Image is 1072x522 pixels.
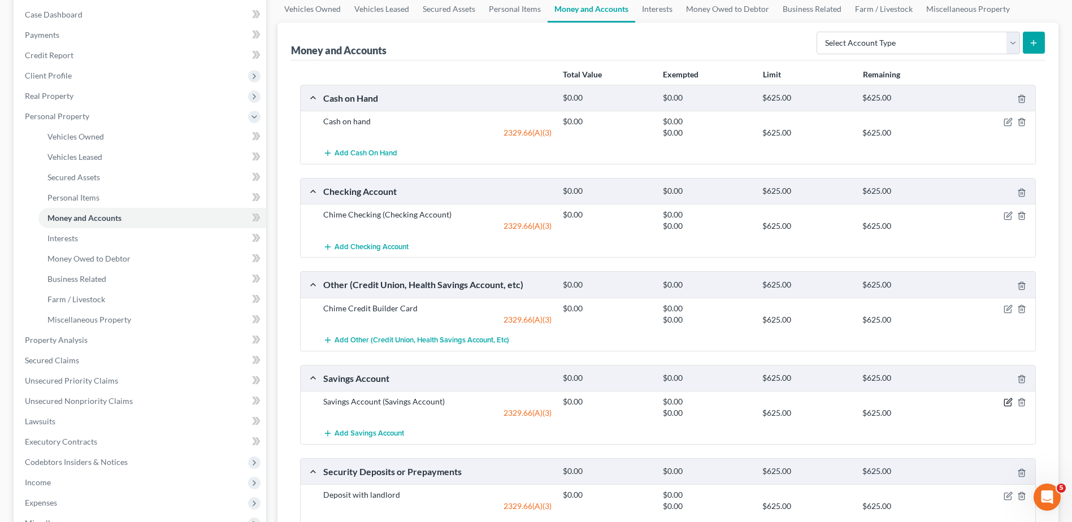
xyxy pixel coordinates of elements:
div: $625.00 [757,466,857,477]
div: $0.00 [657,489,757,501]
span: Interests [47,233,78,243]
a: Secured Claims [16,350,266,371]
span: Client Profile [25,71,72,80]
a: Vehicles Owned [38,127,266,147]
a: Business Related [38,269,266,289]
span: Executory Contracts [25,437,97,446]
span: Property Analysis [25,335,88,345]
span: Add Cash on Hand [335,149,397,158]
a: Case Dashboard [16,5,266,25]
span: Case Dashboard [25,10,83,19]
a: Personal Items [38,188,266,208]
div: $0.00 [657,314,757,325]
span: Money and Accounts [47,213,121,223]
div: $0.00 [657,303,757,314]
div: $0.00 [657,93,757,103]
div: $625.00 [857,127,957,138]
span: Unsecured Priority Claims [25,376,118,385]
a: Unsecured Nonpriority Claims [16,391,266,411]
div: 2329.66(A)(3) [318,220,557,232]
span: Secured Claims [25,355,79,365]
div: $625.00 [757,314,857,325]
span: Unsecured Nonpriority Claims [25,396,133,406]
div: $625.00 [857,501,957,512]
div: 2329.66(A)(3) [318,127,557,138]
div: $0.00 [657,116,757,127]
span: Lawsuits [25,416,55,426]
div: $625.00 [757,373,857,384]
strong: Remaining [863,69,900,79]
div: $625.00 [757,280,857,290]
div: Money and Accounts [291,43,387,57]
button: Add Cash on Hand [323,143,397,164]
a: Credit Report [16,45,266,66]
div: Cash on hand [318,116,557,127]
div: $625.00 [757,407,857,419]
div: Deposit with landlord [318,489,557,501]
div: $625.00 [857,466,957,477]
a: Interests [38,228,266,249]
span: Add Savings Account [335,429,404,438]
div: $625.00 [757,220,857,232]
span: Secured Assets [47,172,100,182]
div: $625.00 [857,373,957,384]
div: $0.00 [657,220,757,232]
div: 2329.66(A)(3) [318,407,557,419]
button: Add Other (Credit Union, Health Savings Account, etc) [323,330,509,351]
div: Checking Account [318,185,557,197]
div: 2329.66(A)(3) [318,314,557,325]
a: Executory Contracts [16,432,266,452]
div: $0.00 [557,303,657,314]
div: $625.00 [857,407,957,419]
a: Payments [16,25,266,45]
span: Expenses [25,498,57,507]
div: $0.00 [657,186,757,197]
div: 2329.66(A)(3) [318,501,557,512]
span: Payments [25,30,59,40]
div: Savings Account [318,372,557,384]
span: Personal Property [25,111,89,121]
div: Savings Account (Savings Account) [318,396,557,407]
button: Add Savings Account [323,423,404,444]
div: Chime Checking (Checking Account) [318,209,557,220]
div: $0.00 [557,466,657,477]
span: Real Property [25,91,73,101]
div: $0.00 [657,209,757,220]
div: $0.00 [657,373,757,384]
a: Secured Assets [38,167,266,188]
div: $625.00 [757,501,857,512]
span: Vehicles Leased [47,152,102,162]
span: Vehicles Owned [47,132,104,141]
span: Credit Report [25,50,73,60]
a: Lawsuits [16,411,266,432]
div: $625.00 [857,280,957,290]
a: Vehicles Leased [38,147,266,167]
a: Money Owed to Debtor [38,249,266,269]
div: $0.00 [657,396,757,407]
div: $0.00 [557,93,657,103]
strong: Limit [763,69,781,79]
span: Farm / Livestock [47,294,105,304]
span: Codebtors Insiders & Notices [25,457,128,467]
div: $0.00 [657,466,757,477]
div: Cash on Hand [318,92,557,104]
div: $625.00 [757,93,857,103]
span: Business Related [47,274,106,284]
div: $0.00 [657,127,757,138]
div: $0.00 [657,501,757,512]
div: $625.00 [757,127,857,138]
span: Add Checking Account [335,242,409,251]
div: Security Deposits or Prepayments [318,466,557,477]
button: Add Checking Account [323,236,409,257]
div: $0.00 [557,116,657,127]
iframe: Intercom live chat [1034,484,1061,511]
span: Add Other (Credit Union, Health Savings Account, etc) [335,336,509,345]
div: $625.00 [857,220,957,232]
span: Personal Items [47,193,99,202]
div: $0.00 [657,280,757,290]
div: $0.00 [657,407,757,419]
span: Money Owed to Debtor [47,254,131,263]
a: Money and Accounts [38,208,266,228]
span: 5 [1057,484,1066,493]
div: $0.00 [557,280,657,290]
